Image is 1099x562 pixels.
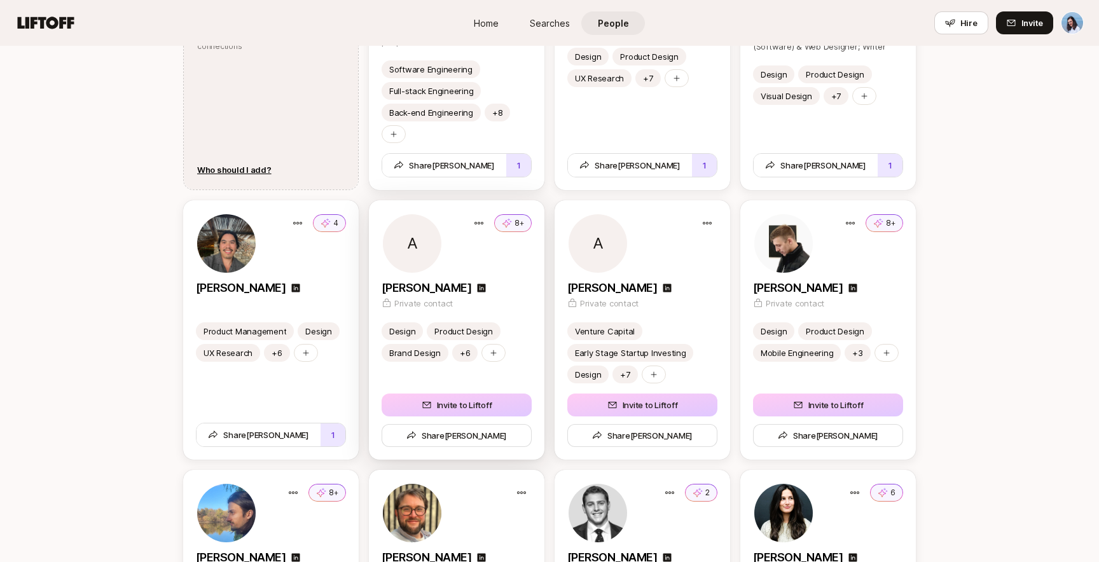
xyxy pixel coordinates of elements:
p: Product Design [434,325,492,338]
a: 8+[PERSON_NAME]Private contactDesignProduct DesignMobile Engineering+3Invite to LiftoffShare[PERS... [740,200,916,460]
a: A[PERSON_NAME]Private contactVenture CapitalEarly Stage Startup InvestingDesign+7Invite to Liftof... [555,200,730,460]
div: Who should I add? [197,163,272,176]
button: 4 [313,214,346,232]
p: engineer & team lead who loves people & stories [382,22,532,48]
img: b678d3b5_0214_4539_8c86_a8bc6885da36.jpg [754,214,813,273]
span: Home [474,17,499,30]
button: 6 [870,484,903,502]
span: Share [PERSON_NAME] [592,429,693,442]
p: UX Research [204,346,252,359]
button: 1 [692,154,717,177]
p: Private contact [766,297,824,310]
p: Software Engineering [389,63,473,76]
p: +6 [460,346,470,359]
p: +3 [852,346,862,359]
button: Invite to Liftoff [753,394,903,416]
p: (Software) & Web Designer; Writer [753,40,903,53]
p: Mobile Engineering [761,346,833,359]
p: Design [389,325,415,338]
span: Hire [960,17,978,29]
span: Share [PERSON_NAME] [579,159,680,172]
button: 8+ [308,484,346,502]
span: Searches [530,17,570,30]
p: Design [575,368,601,381]
button: 1 [878,154,902,177]
p: Early Stage Startup Investing [575,346,686,359]
p: +7 [643,72,653,85]
a: Searches [518,11,581,35]
button: 1 [506,154,531,177]
a: A8+[PERSON_NAME]Private contactDesignProduct DesignBrand Design+6Invite to LiftoffShare[PERSON_NAME] [369,200,544,460]
button: Share[PERSON_NAME] [197,423,321,446]
button: Hire [934,11,988,34]
button: Invite to Liftoff [567,394,717,416]
p: Product Management [204,325,286,338]
a: Home [454,11,518,35]
p: Design [761,68,787,81]
img: Dan Tase [1061,12,1083,34]
p: Brand Design [389,346,441,359]
p: 2 [705,487,710,498]
p: +7 [620,368,630,381]
button: Share[PERSON_NAME] [754,154,878,177]
p: [PERSON_NAME] [753,279,843,297]
img: 8994a476_064a_42ab_81d5_5ef98a6ab92d.jpg [197,214,256,273]
button: 2 [685,484,717,502]
p: Back-end Engineering [389,106,473,119]
p: 6 [890,487,895,498]
a: 4[PERSON_NAME]Product ManagementDesignUX Research+6Share[PERSON_NAME]1 [183,200,359,460]
p: [PERSON_NAME] [382,279,471,297]
button: Share[PERSON_NAME] [753,424,903,447]
p: Visual Design [761,90,812,102]
img: 857ed517_138b_4604_b823_6d4c04eab7db.jpg [569,484,627,542]
button: Share[PERSON_NAME] [382,424,532,447]
span: Share [PERSON_NAME] [394,159,494,172]
p: 4 [333,217,338,229]
div: UX Research [575,72,624,85]
p: Design [575,50,601,63]
p: Product Design [806,325,864,338]
p: Design [305,325,331,338]
div: Product Design [806,68,864,81]
button: 8+ [866,214,903,232]
span: Share [PERSON_NAME] [208,428,308,441]
p: [PERSON_NAME] [567,279,657,297]
p: Full-stack Engineering [389,85,473,97]
p: Private contact [394,297,453,310]
button: Invite [996,11,1053,34]
button: Invite to Liftoff [382,394,532,416]
div: +7 [831,90,841,102]
p: Design [761,325,787,338]
p: Product Design [620,50,678,63]
p: +6 [272,346,282,359]
p: Venture Capital [575,325,635,338]
p: [PERSON_NAME] [196,279,286,297]
button: Dan Tase [1061,11,1084,34]
p: 8+ [515,217,524,229]
a: People [581,11,645,35]
img: c7e21d02_fcf1_4905_920a_35301ca4bd70.jpg [754,484,813,542]
span: Invite [1021,17,1043,29]
p: A [593,236,604,251]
